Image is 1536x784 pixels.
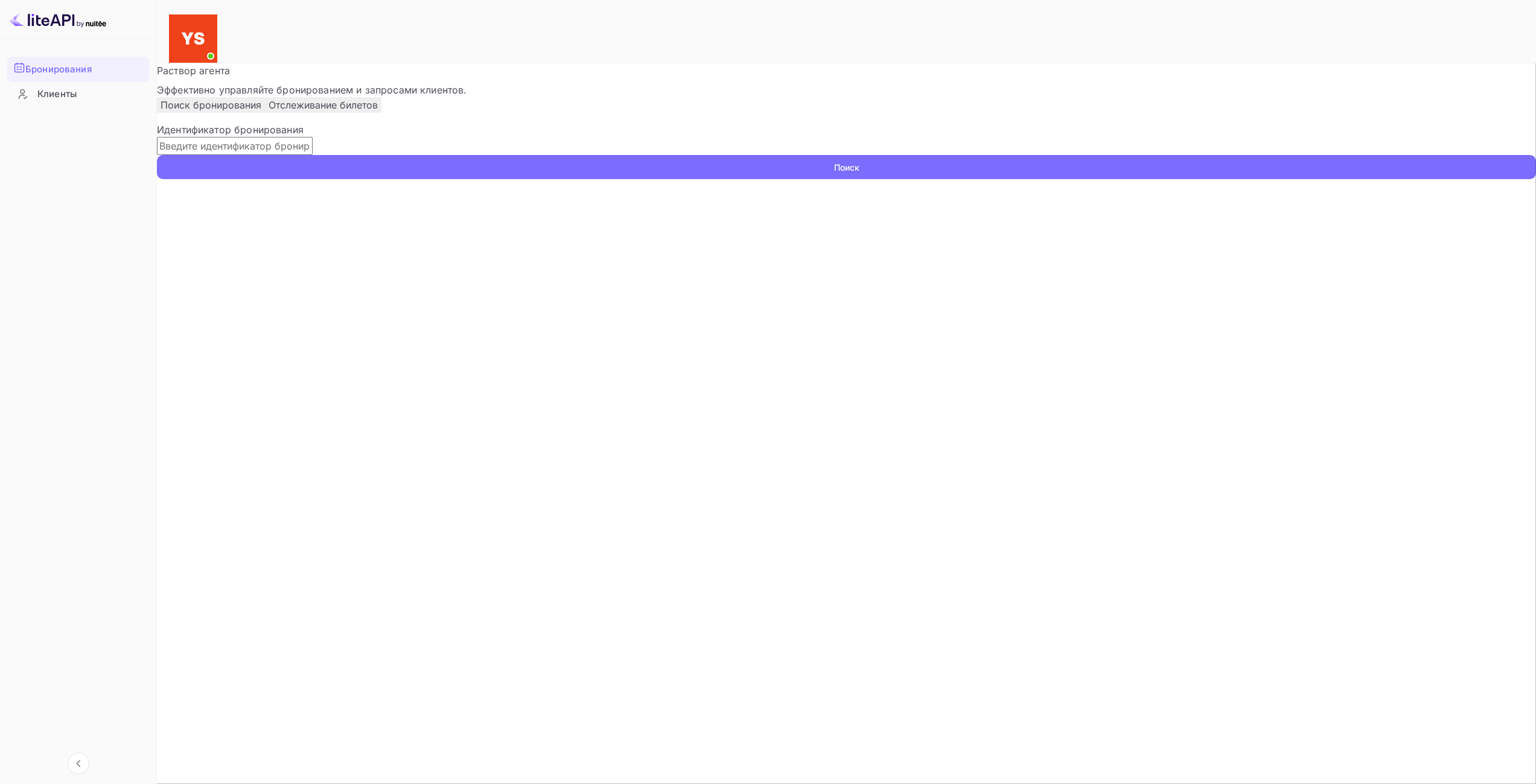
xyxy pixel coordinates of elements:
button: Поиск [157,155,1536,179]
ya-tr-span: Клиенты [37,87,77,101]
ya-tr-span: Раствор агента [157,65,230,77]
ya-tr-span: Отслеживание билетов [269,99,378,111]
ya-tr-span: Идентификатор бронирования [157,124,304,136]
a: Бронирования [7,57,149,81]
div: Клиенты [7,83,149,106]
ya-tr-span: Поиск [834,161,859,174]
button: Свернуть навигацию [68,753,89,774]
input: Введите идентификатор бронирования (например, 63782194) [157,137,313,155]
img: Логотип LiteAPI [10,10,106,29]
ya-tr-span: Бронирования [25,63,92,77]
a: Клиенты [7,83,149,105]
ya-tr-span: Эффективно управляйте бронированием и запросами клиентов. [157,84,467,96]
div: Бронирования [7,57,149,82]
ya-tr-span: Поиск бронирования [161,99,261,111]
img: Служба Поддержки Яндекса [169,14,217,63]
